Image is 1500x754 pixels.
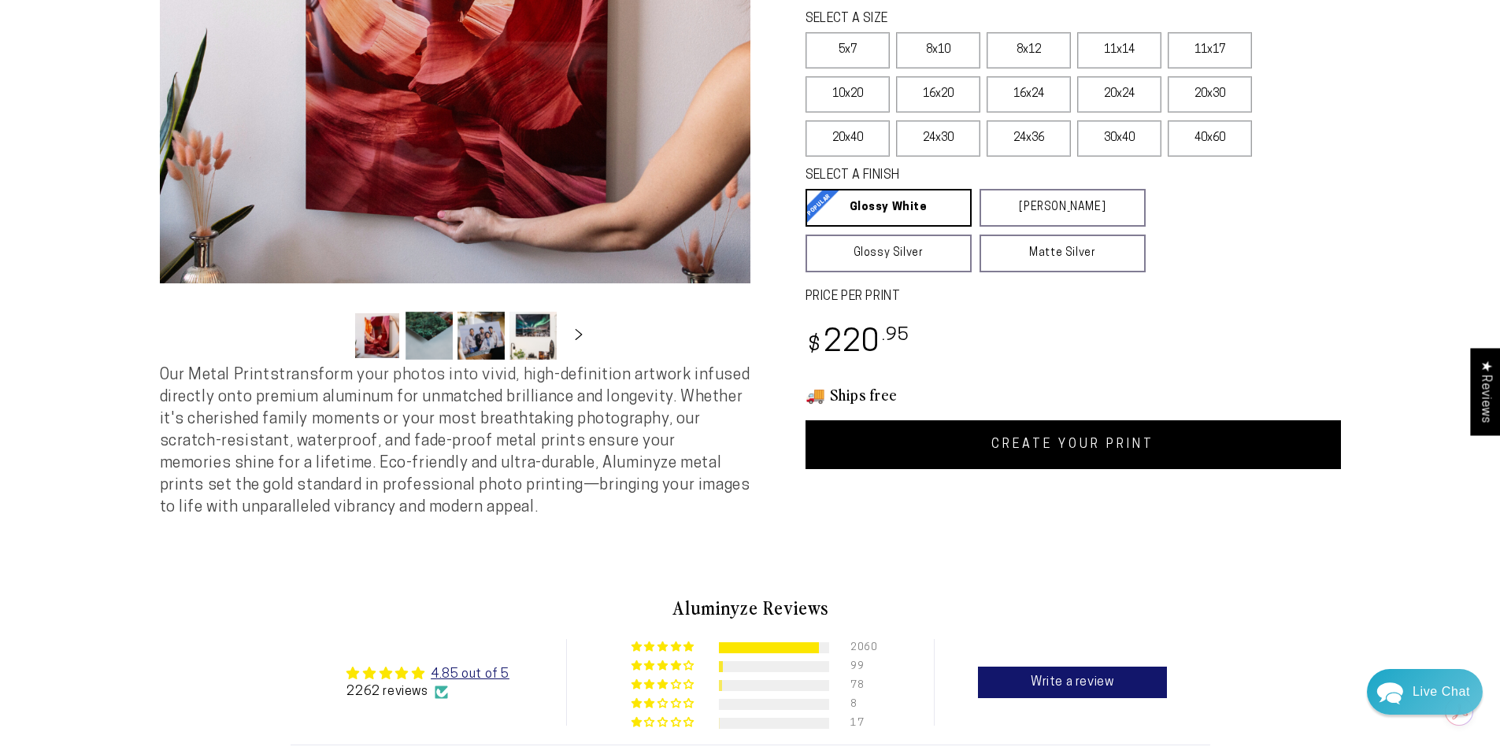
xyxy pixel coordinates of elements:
button: Load image 1 in gallery view [354,312,401,360]
label: 10x20 [806,76,890,113]
div: 4% (99) reviews with 4 star rating [631,660,697,672]
label: 24x30 [896,120,980,157]
div: 2060 [850,642,869,653]
label: 40x60 [1168,120,1252,157]
button: Load image 3 in gallery view [457,312,505,360]
div: 91% (2060) reviews with 5 star rating [631,641,697,653]
label: 20x24 [1077,76,1161,113]
div: 8 [850,699,869,710]
span: Re:amaze [169,449,213,460]
div: 78 [850,680,869,691]
div: We usually reply in a few hours. [23,73,312,87]
label: 20x40 [806,120,890,157]
legend: SELECT A SIZE [806,10,1120,28]
div: Contact Us Directly [1413,669,1470,715]
label: 8x10 [896,32,980,68]
h3: 🚚 Ships free [806,384,1341,405]
img: Marie J [180,24,221,65]
a: Glossy White [806,189,972,227]
label: 30x40 [1077,120,1161,157]
button: Slide left [314,318,349,353]
div: Click to open Judge.me floating reviews tab [1470,348,1500,435]
div: Average rating is 4.85 stars [346,664,509,683]
legend: SELECT A FINISH [806,167,1108,185]
a: Glossy Silver [806,235,972,272]
label: 5x7 [806,32,890,68]
div: 99 [850,661,869,672]
a: Write a review [978,667,1167,698]
button: Load image 4 in gallery view [509,312,557,360]
a: 4.85 out of 5 [431,668,509,681]
sup: .95 [882,327,910,345]
img: Helga [114,24,155,65]
label: 20x30 [1168,76,1252,113]
button: Slide right [561,318,596,353]
div: 2262 reviews [346,683,509,700]
img: John [147,24,188,65]
span: We run on [120,452,213,460]
h2: Aluminyze Reviews [291,594,1210,621]
label: 11x14 [1077,32,1161,68]
span: Our Metal Prints transform your photos into vivid, high-definition artwork infused directly onto ... [160,368,750,516]
div: 0% (8) reviews with 2 star rating [631,698,697,710]
div: 1% (17) reviews with 1 star rating [631,717,697,729]
span: $ [808,335,821,357]
label: 16x20 [896,76,980,113]
button: Load image 2 in gallery view [406,312,453,360]
a: CREATE YOUR PRINT [806,420,1341,469]
label: 16x24 [987,76,1071,113]
label: PRICE PER PRINT [806,288,1341,306]
img: Verified Checkmark [435,686,448,699]
label: 8x12 [987,32,1071,68]
a: Matte Silver [980,235,1146,272]
label: 11x17 [1168,32,1252,68]
a: [PERSON_NAME] [980,189,1146,227]
bdi: 220 [806,328,910,359]
div: 3% (78) reviews with 3 star rating [631,679,697,691]
div: 17 [850,718,869,729]
div: Chat widget toggle [1367,669,1483,715]
a: Send a Message [106,475,228,500]
label: 24x36 [987,120,1071,157]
